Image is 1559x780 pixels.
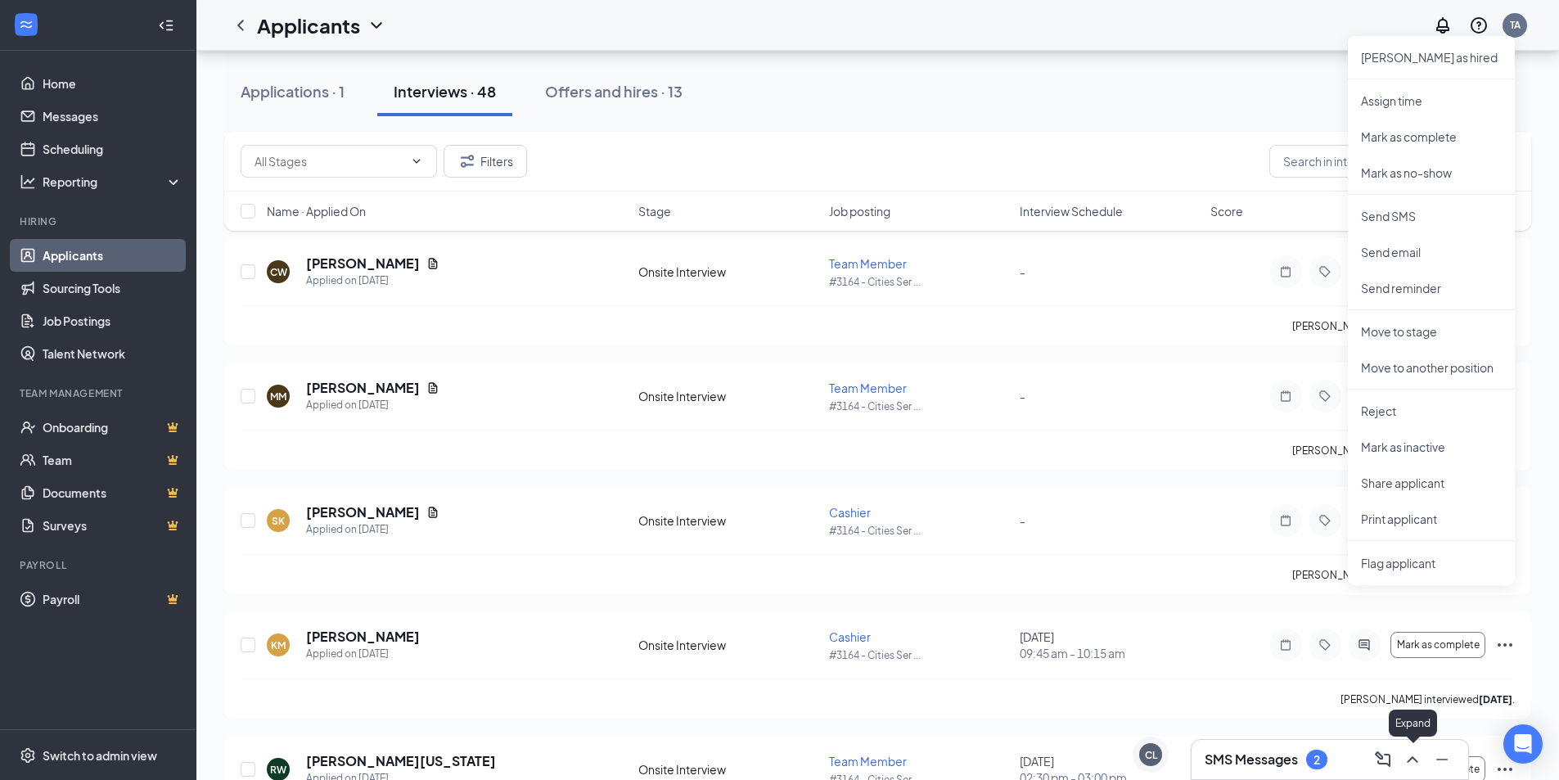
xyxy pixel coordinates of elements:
[410,155,423,168] svg: ChevronDown
[1479,693,1512,706] b: [DATE]
[257,11,360,39] h1: Applicants
[638,637,819,653] div: Onsite Interview
[426,506,439,519] svg: Document
[1205,751,1298,769] h3: SMS Messages
[43,509,182,542] a: SurveysCrown
[43,337,182,370] a: Talent Network
[43,239,182,272] a: Applicants
[306,646,420,662] div: Applied on [DATE]
[1210,203,1243,219] span: Score
[271,638,286,652] div: KM
[1276,390,1295,403] svg: Note
[1399,746,1426,773] button: ChevronUp
[1397,639,1480,651] span: Mark as complete
[43,304,182,337] a: Job Postings
[43,444,182,476] a: TeamCrown
[20,558,179,572] div: Payroll
[1503,724,1543,764] div: Open Intercom Messenger
[43,411,182,444] a: OnboardingCrown
[638,761,819,778] div: Onsite Interview
[444,145,527,178] button: Filter Filters
[306,379,420,397] h5: [PERSON_NAME]
[1389,710,1437,737] div: Expand
[457,151,477,171] svg: Filter
[638,388,819,404] div: Onsite Interview
[1292,568,1515,582] p: [PERSON_NAME] has applied more than .
[1020,389,1025,404] span: -
[270,265,287,279] div: CW
[255,152,403,170] input: All Stages
[426,381,439,395] svg: Document
[241,81,345,101] div: Applications · 1
[638,264,819,280] div: Onsite Interview
[1373,750,1393,769] svg: ComposeMessage
[1145,748,1157,762] div: CL
[426,257,439,270] svg: Document
[18,16,34,33] svg: WorkstreamLogo
[638,512,819,529] div: Onsite Interview
[829,648,1010,662] p: #3164 - Cities Ser ...
[1390,632,1485,658] button: Mark as complete
[1276,265,1295,278] svg: Note
[1403,750,1422,769] svg: ChevronUp
[43,272,182,304] a: Sourcing Tools
[270,763,286,777] div: RW
[43,100,182,133] a: Messages
[829,505,871,520] span: Cashier
[158,17,174,34] svg: Collapse
[20,214,179,228] div: Hiring
[1269,145,1515,178] input: Search in interviews
[306,397,439,413] div: Applied on [DATE]
[1020,203,1123,219] span: Interview Schedule
[1370,746,1396,773] button: ComposeMessage
[829,399,1010,413] p: #3164 - Cities Ser ...
[306,521,439,538] div: Applied on [DATE]
[1292,319,1515,333] p: [PERSON_NAME] has applied more than .
[1429,746,1455,773] button: Minimize
[1340,692,1515,706] p: [PERSON_NAME] interviewed .
[1292,444,1515,458] p: [PERSON_NAME] has applied more than .
[43,174,183,190] div: Reporting
[829,203,890,219] span: Job posting
[306,255,420,273] h5: [PERSON_NAME]
[267,203,366,219] span: Name · Applied On
[1315,514,1335,527] svg: Tag
[1432,750,1452,769] svg: Minimize
[1313,753,1320,767] div: 2
[1354,638,1374,652] svg: ActiveChat
[1433,16,1453,35] svg: Notifications
[1469,16,1489,35] svg: QuestionInfo
[1495,760,1515,779] svg: Ellipses
[1020,629,1201,661] div: [DATE]
[829,524,1010,538] p: #3164 - Cities Ser ...
[829,754,907,769] span: Team Member
[43,583,182,615] a: PayrollCrown
[1020,264,1025,279] span: -
[306,273,439,289] div: Applied on [DATE]
[829,381,907,395] span: Team Member
[1495,635,1515,655] svg: Ellipses
[306,628,420,646] h5: [PERSON_NAME]
[20,386,179,400] div: Team Management
[367,16,386,35] svg: ChevronDown
[1276,638,1295,652] svg: Note
[1020,645,1201,661] span: 09:45 am - 10:15 am
[1315,638,1335,652] svg: Tag
[638,203,671,219] span: Stage
[20,174,36,190] svg: Analysis
[43,476,182,509] a: DocumentsCrown
[545,81,683,101] div: Offers and hires · 13
[394,81,496,101] div: Interviews · 48
[1315,390,1335,403] svg: Tag
[829,629,871,644] span: Cashier
[306,752,496,770] h5: [PERSON_NAME][US_STATE]
[1276,514,1295,527] svg: Note
[231,16,250,35] svg: ChevronLeft
[1020,513,1025,528] span: -
[829,256,907,271] span: Team Member
[43,747,157,764] div: Switch to admin view
[1315,265,1335,278] svg: Tag
[43,67,182,100] a: Home
[272,514,285,528] div: SK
